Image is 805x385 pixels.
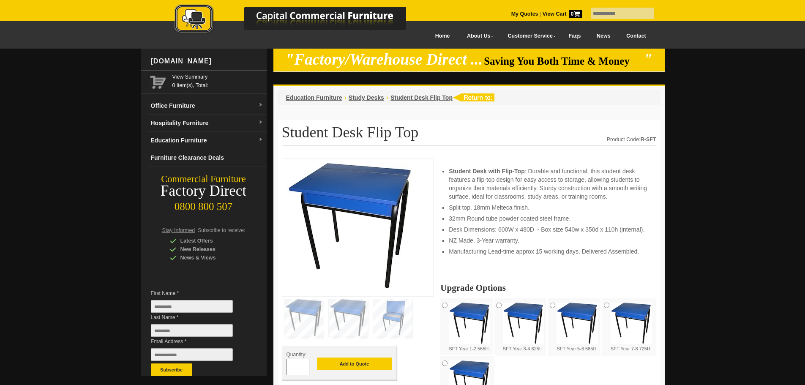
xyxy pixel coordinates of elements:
[557,303,598,344] img: SFT Year 5-6 685H
[498,27,560,46] a: Customer Service
[170,254,250,262] div: News & Views
[611,303,652,352] label: SFT Year 7-8 725H
[449,168,524,175] strong: Student Desk with Flip-Top
[561,27,589,46] a: Faqs
[258,103,263,108] img: dropdown
[607,135,656,144] div: Product Code:
[258,120,263,125] img: dropdown
[449,247,647,256] li: Manufacturing Lead-time approx 15 working days. Delivered Assembled.
[344,93,347,102] li: ›
[541,11,582,17] a: View Cart0
[147,49,267,74] div: [DOMAIN_NAME]
[641,137,656,142] strong: R-SFT
[147,97,267,115] a: Office Furnituredropdown
[449,303,490,344] img: SFT Year 1-2 565H
[162,227,195,233] span: Stay Informed
[151,348,233,361] input: Email Address *
[151,289,246,298] span: First Name *
[317,358,392,370] button: Add to Quote
[511,11,538,17] a: My Quotes
[151,4,447,38] a: Capital Commercial Furniture Logo
[258,137,263,142] img: dropdown
[141,185,267,197] div: Factory Direct
[141,197,267,213] div: 0800 800 507
[170,237,250,245] div: Latest Offers
[151,363,192,376] button: Subscribe
[141,173,267,185] div: Commercial Furniture
[285,51,483,68] em: "Factory/Warehouse Direct ...
[449,167,647,201] li: : Durable and functional, this student desk features a flip-top design for easy access to storage...
[172,73,263,81] a: View Summary
[569,10,582,18] span: 0
[287,163,413,289] img: Student Desk Flip Top
[449,203,647,212] li: Split top. 18mm Melteca finish.
[618,27,654,46] a: Contact
[449,225,647,234] li: Desk Dimensions: 600W x 480D - Box size 540w x 350d x 110h (internal).
[198,227,245,233] span: Subscribe to receive:
[453,93,494,101] img: return to
[170,245,250,254] div: New Releases
[484,55,642,67] span: Saving You Both Time & Money
[286,94,342,101] a: Education Furniture
[458,27,498,46] a: About Us
[147,149,267,167] a: Furniture Clearance Deals
[349,94,384,101] a: Study Desks
[287,352,307,358] span: Quantity:
[147,115,267,132] a: Hospitality Furnituredropdown
[644,51,652,68] em: "
[147,132,267,149] a: Education Furnituredropdown
[611,303,652,344] img: SFT Year 7-8 725H
[151,313,246,322] span: Last Name *
[151,324,233,337] input: Last Name *
[503,303,544,352] label: SFT Year 3-4 625H
[386,93,388,102] li: ›
[151,337,246,346] span: Email Address *
[449,236,647,245] li: NZ Made. 3-Year warranty.
[440,284,656,292] h2: Upgrade Options
[151,4,447,35] img: Capital Commercial Furniture Logo
[151,300,233,313] input: First Name *
[557,303,598,352] label: SFT Year 5-6 685H
[449,303,490,352] label: SFT Year 1-2 565H
[589,27,618,46] a: News
[282,124,656,146] h1: Student Desk Flip Top
[172,73,263,88] span: 0 item(s), Total:
[390,94,453,101] a: Student Desk Flip Top
[543,11,582,17] strong: View Cart
[503,303,544,344] img: SFT Year 3-4 625H
[449,214,647,223] li: 32mm Round tube powder coated steel frame.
